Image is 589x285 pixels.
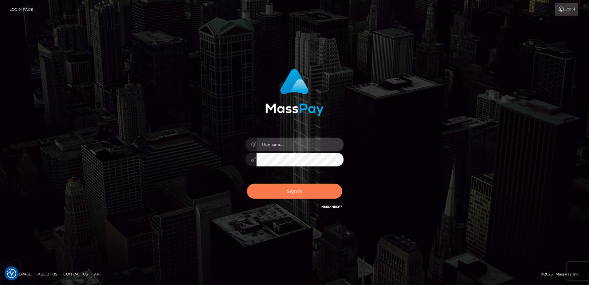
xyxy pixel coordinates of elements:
img: Revisit consent button [7,269,16,278]
a: API [92,269,103,279]
a: About Us [35,269,60,279]
a: Need Help? [322,205,342,209]
img: MassPay Login [265,69,324,116]
button: Sign in [247,184,342,199]
a: Contact Us [61,269,90,279]
div: © 2025 , MassPay Inc. [541,271,584,278]
a: Login [555,3,579,16]
input: Username... [257,138,344,151]
a: Login Page [10,3,33,16]
button: Consent Preferences [7,269,16,278]
a: Homepage [7,269,34,279]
